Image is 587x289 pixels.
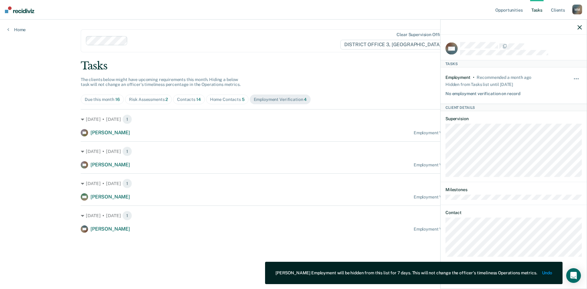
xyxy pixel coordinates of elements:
[122,179,132,188] span: 1
[242,97,245,102] span: 5
[210,97,245,102] div: Home Contacts
[473,75,474,80] div: •
[441,104,587,111] div: Client Details
[115,97,120,102] span: 16
[414,130,506,135] div: Employment Verification recommended [DATE]
[90,130,130,135] span: [PERSON_NAME]
[7,27,26,32] a: Home
[81,146,506,156] div: [DATE] • [DATE]
[445,75,471,80] div: Employment
[304,97,307,102] span: 4
[254,97,307,102] div: Employment Verification
[445,80,513,88] div: Hidden from Tasks list until [DATE]
[165,97,168,102] span: 2
[81,77,241,87] span: The clients below might have upcoming requirements this month. Hiding a below task will not chang...
[572,5,582,14] div: M M
[445,187,582,192] dt: Milestones
[81,60,506,72] div: Tasks
[122,114,132,124] span: 1
[81,179,506,188] div: [DATE] • [DATE]
[90,194,130,200] span: [PERSON_NAME]
[129,97,168,102] div: Risk Assessments
[85,97,120,102] div: Due this month
[445,116,582,121] dt: Supervision
[414,195,506,200] div: Employment Verification recommended [DATE]
[445,88,520,96] div: No employment verification on record
[340,40,450,50] span: DISTRICT OFFICE 3, [GEOGRAPHIC_DATA]
[5,6,34,13] img: Recidiviz
[414,162,506,168] div: Employment Verification recommended [DATE]
[441,60,587,67] div: Tasks
[542,270,552,276] button: Undo
[275,270,537,276] div: [PERSON_NAME] Employment will be hidden from this list for 7 days. This will not change the offic...
[90,162,130,168] span: [PERSON_NAME]
[397,32,449,37] div: Clear supervision officers
[81,114,506,124] div: [DATE] • [DATE]
[566,268,581,283] div: Open Intercom Messenger
[81,211,506,220] div: [DATE] • [DATE]
[414,227,506,232] div: Employment Verification recommended [DATE]
[445,210,582,215] dt: Contact
[122,211,132,220] span: 1
[122,146,132,156] span: 1
[477,75,531,80] div: Recommended a month ago
[196,97,201,102] span: 14
[177,97,201,102] div: Contacts
[90,226,130,232] span: [PERSON_NAME]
